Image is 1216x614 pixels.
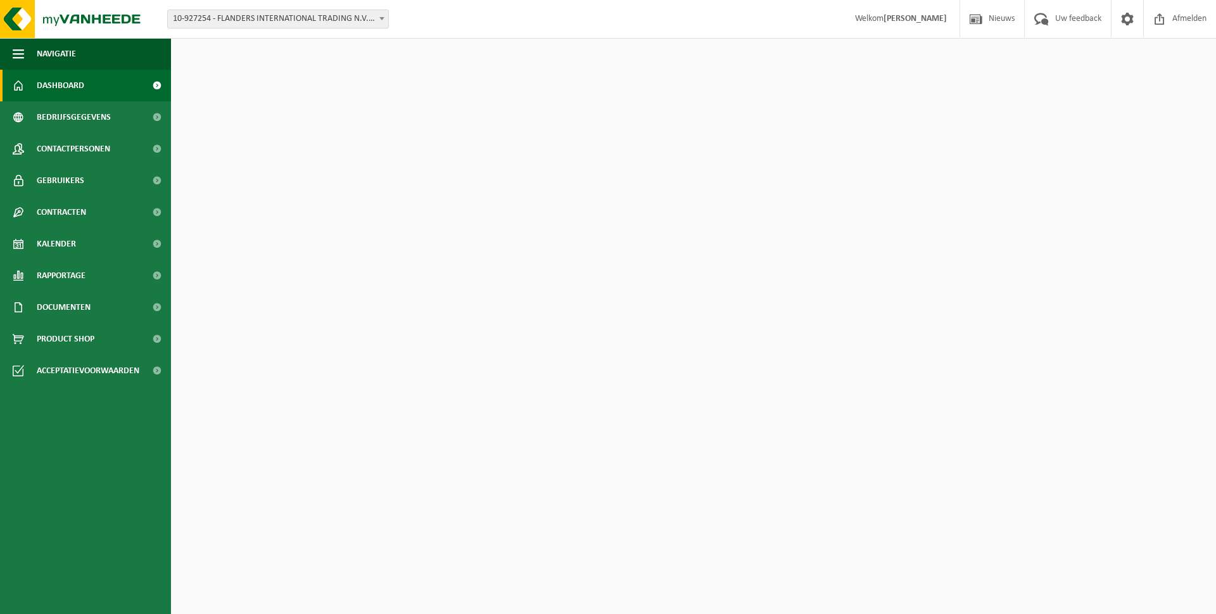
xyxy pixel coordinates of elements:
[37,323,94,355] span: Product Shop
[883,14,947,23] strong: [PERSON_NAME]
[37,355,139,387] span: Acceptatievoorwaarden
[37,133,110,165] span: Contactpersonen
[37,38,76,70] span: Navigatie
[37,196,86,228] span: Contracten
[37,101,111,133] span: Bedrijfsgegevens
[37,228,76,260] span: Kalender
[37,70,84,101] span: Dashboard
[37,260,85,291] span: Rapportage
[167,10,389,29] span: 10-927254 - FLANDERS INTERNATIONAL TRADING N.V. - ZWALM
[168,10,388,28] span: 10-927254 - FLANDERS INTERNATIONAL TRADING N.V. - ZWALM
[37,165,84,196] span: Gebruikers
[37,291,91,323] span: Documenten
